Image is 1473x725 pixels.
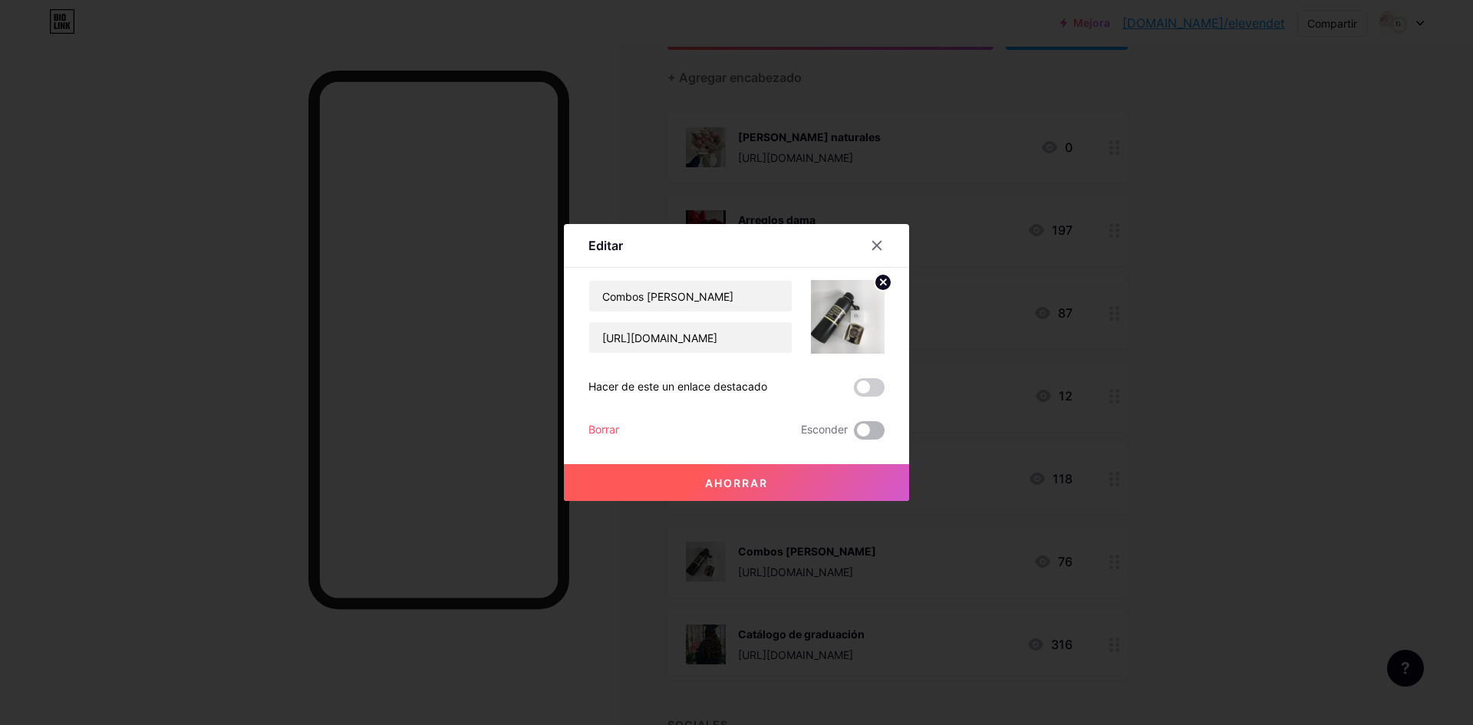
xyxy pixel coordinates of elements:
[811,280,885,354] img: miniatura del enlace
[705,476,768,489] font: Ahorrar
[589,322,792,353] input: URL
[588,423,619,436] font: Borrar
[588,238,623,253] font: Editar
[564,464,909,501] button: Ahorrar
[801,423,848,436] font: Esconder
[588,380,767,393] font: Hacer de este un enlace destacado
[589,281,792,311] input: Título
